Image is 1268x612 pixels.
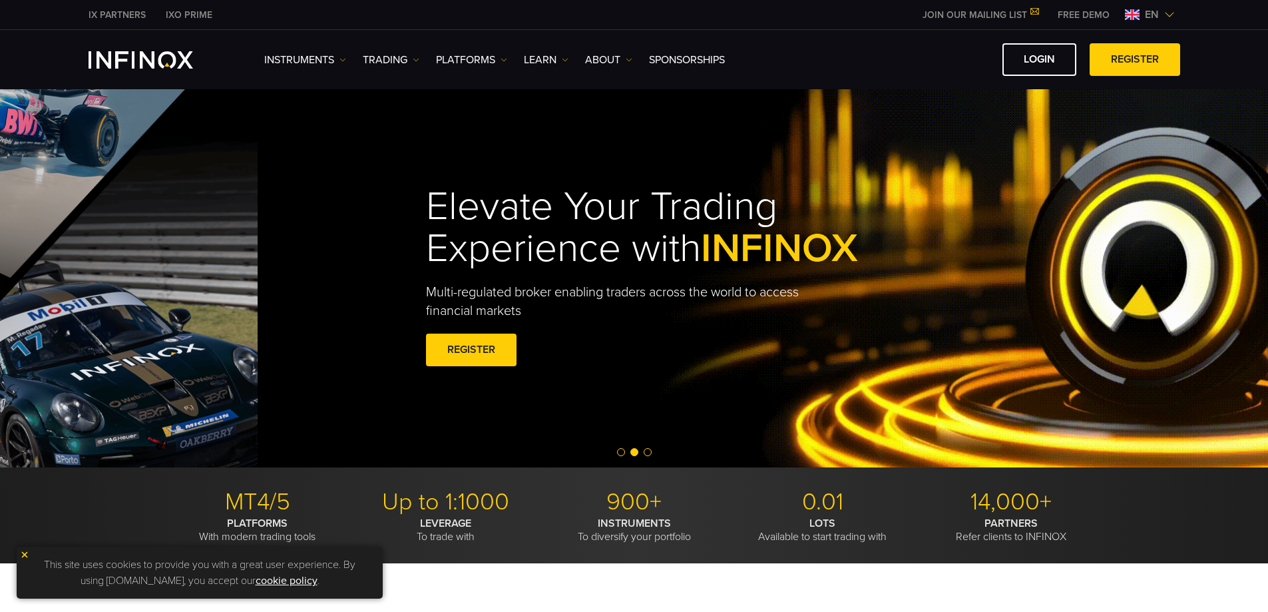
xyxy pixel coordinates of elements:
[23,553,376,592] p: This site uses cookies to provide you with a great user experience. By using [DOMAIN_NAME], you a...
[1048,8,1120,22] a: INFINOX MENU
[426,186,920,270] h1: Elevate Your Trading Experience with
[644,448,652,456] span: Go to slide 3
[426,283,821,320] p: Multi-regulated broker enabling traders across the world to access financial markets
[168,487,347,517] p: MT4/5
[363,52,419,68] a: TRADING
[89,51,224,69] a: INFINOX Logo
[227,517,288,530] strong: PLATFORMS
[79,8,156,22] a: INFINOX
[585,52,632,68] a: ABOUT
[922,487,1100,517] p: 14,000+
[734,487,912,517] p: 0.01
[20,550,29,559] img: yellow close icon
[922,517,1100,543] p: Refer clients to INFINOX
[156,8,222,22] a: INFINOX
[984,517,1038,530] strong: PARTNERS
[809,517,835,530] strong: LOTS
[598,517,671,530] strong: INSTRUMENTS
[630,448,638,456] span: Go to slide 2
[1140,7,1164,23] span: en
[545,517,724,543] p: To diversify your portfolio
[734,517,912,543] p: Available to start trading with
[426,334,517,366] a: REGISTER
[256,574,317,587] a: cookie policy
[168,517,347,543] p: With modern trading tools
[545,487,724,517] p: 900+
[357,487,535,517] p: Up to 1:1000
[649,52,725,68] a: SPONSORSHIPS
[913,9,1048,21] a: JOIN OUR MAILING LIST
[436,52,507,68] a: PLATFORMS
[701,224,858,272] span: INFINOX
[264,52,346,68] a: Instruments
[357,517,535,543] p: To trade with
[1002,43,1076,76] a: LOGIN
[617,448,625,456] span: Go to slide 1
[420,517,471,530] strong: LEVERAGE
[524,52,568,68] a: Learn
[1090,43,1180,76] a: REGISTER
